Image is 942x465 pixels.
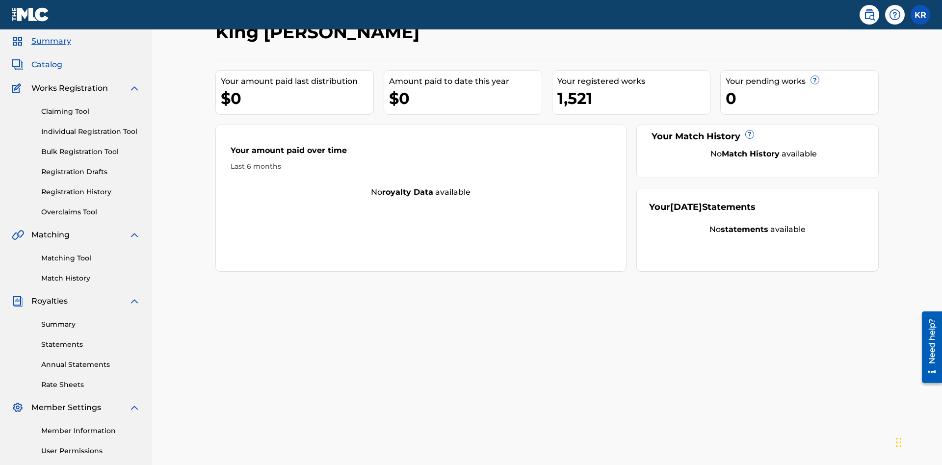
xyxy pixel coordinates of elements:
div: Drag [896,428,902,457]
a: CatalogCatalog [12,59,62,71]
a: Bulk Registration Tool [41,147,140,157]
span: Works Registration [31,82,108,94]
img: help [889,9,901,21]
span: Member Settings [31,402,101,413]
a: Claiming Tool [41,106,140,117]
span: ? [746,130,754,138]
img: search [863,9,875,21]
img: Matching [12,229,24,241]
div: No available [661,148,866,160]
span: Matching [31,229,70,241]
img: expand [129,402,140,413]
a: Registration History [41,187,140,197]
a: Overclaims Tool [41,207,140,217]
span: ? [811,76,819,84]
div: $0 [221,87,373,109]
div: Your pending works [726,76,878,87]
div: 0 [726,87,878,109]
h2: King [PERSON_NAME] [215,21,424,43]
a: Individual Registration Tool [41,127,140,137]
span: Catalog [31,59,62,71]
a: Summary [41,319,140,330]
img: expand [129,229,140,241]
a: Rate Sheets [41,380,140,390]
div: No available [649,224,866,235]
div: No available [216,186,626,198]
img: Member Settings [12,402,24,413]
img: Works Registration [12,82,25,94]
a: Statements [41,339,140,350]
img: Royalties [12,295,24,307]
div: Your Match History [649,130,866,143]
img: expand [129,295,140,307]
a: Matching Tool [41,253,140,263]
span: Royalties [31,295,68,307]
span: [DATE] [670,202,702,212]
a: Match History [41,273,140,284]
div: Your amount paid last distribution [221,76,373,87]
div: User Menu [911,5,930,25]
iframe: Resource Center [915,308,942,388]
iframe: Chat Widget [893,418,942,465]
a: Member Information [41,426,140,436]
span: Summary [31,35,71,47]
img: Catalog [12,59,24,71]
div: Last 6 months [231,161,611,172]
strong: Match History [722,149,780,158]
div: Your Statements [649,201,756,214]
div: Help [885,5,905,25]
div: Amount paid to date this year [389,76,542,87]
strong: royalty data [382,187,433,197]
div: $0 [389,87,542,109]
img: MLC Logo [12,7,50,22]
a: SummarySummary [12,35,71,47]
a: Annual Statements [41,360,140,370]
img: Summary [12,35,24,47]
a: Public Search [860,5,879,25]
div: Your amount paid over time [231,145,611,161]
div: Your registered works [557,76,710,87]
img: expand [129,82,140,94]
strong: statements [721,225,768,234]
a: User Permissions [41,446,140,456]
div: 1,521 [557,87,710,109]
a: Registration Drafts [41,167,140,177]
